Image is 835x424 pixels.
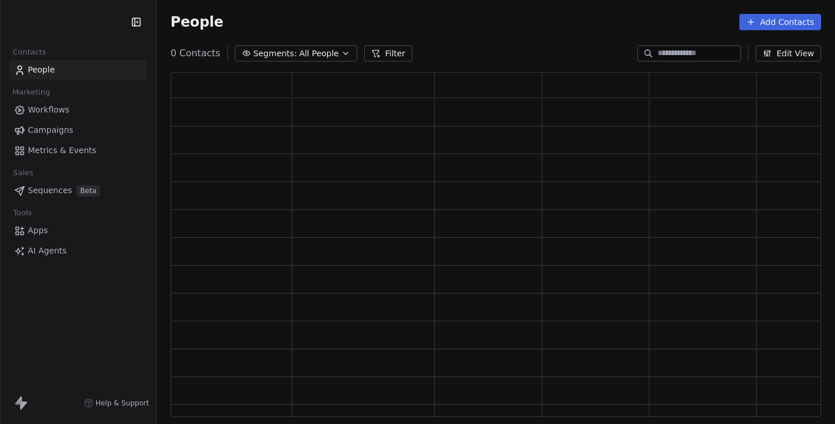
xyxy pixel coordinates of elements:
[84,398,149,408] a: Help & Support
[170,46,220,60] span: 0 Contacts
[8,164,38,182] span: Sales
[28,104,70,116] span: Workflows
[8,204,37,222] span: Tools
[364,45,412,61] button: Filter
[96,398,149,408] span: Help & Support
[9,241,147,260] a: AI Agents
[77,185,100,197] span: Beta
[756,45,821,61] button: Edit View
[28,184,72,197] span: Sequences
[253,48,297,60] span: Segments:
[28,224,48,237] span: Apps
[9,60,147,79] a: People
[9,141,147,160] a: Metrics & Events
[299,48,339,60] span: All People
[28,124,73,136] span: Campaigns
[8,84,55,101] span: Marketing
[9,121,147,140] a: Campaigns
[9,100,147,119] a: Workflows
[8,44,51,61] span: Contacts
[739,14,821,30] button: Add Contacts
[28,144,96,157] span: Metrics & Events
[170,13,223,31] span: People
[9,181,147,200] a: SequencesBeta
[28,245,67,257] span: AI Agents
[9,221,147,240] a: Apps
[28,64,55,76] span: People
